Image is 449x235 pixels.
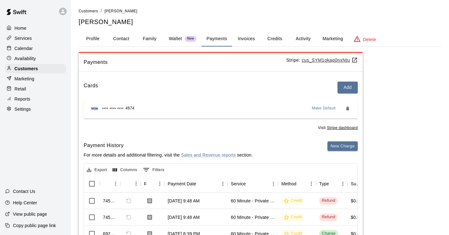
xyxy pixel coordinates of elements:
[322,198,335,204] div: Refund
[289,31,317,46] button: Activity
[5,54,66,63] a: Availability
[15,35,32,41] p: Services
[131,179,141,189] button: Menu
[319,175,329,193] div: Type
[181,152,236,158] a: Sales and Revenue reports
[101,8,102,14] li: /
[141,165,166,175] button: Show filters
[316,175,348,193] div: Type
[15,65,38,72] p: Customers
[302,58,358,63] a: cus_SYM1okaq0nxNtu
[144,212,155,223] button: Download Receipt
[231,175,246,193] div: Service
[351,214,362,220] div: $0.00
[84,141,253,150] h6: Payment History
[105,9,137,13] span: [PERSON_NAME]
[146,179,155,188] button: Sort
[351,175,361,193] div: Subtotal
[144,175,146,193] div: Receipt
[5,104,66,114] a: Settings
[312,105,336,112] span: Make Default
[296,179,305,188] button: Sort
[111,179,120,189] button: Menu
[5,74,66,83] a: Marketing
[218,179,228,189] button: Menu
[327,126,358,130] a: Stripe dashboard
[13,188,35,195] p: Contact Us
[5,34,66,43] a: Services
[168,175,196,193] div: Payment Date
[13,200,37,206] p: Help Center
[84,82,98,93] h6: Cards
[79,9,98,13] span: Customers
[343,103,353,114] button: Remove
[260,31,289,46] button: Credits
[13,222,56,229] p: Copy public page link
[5,23,66,33] a: Home
[329,179,338,188] button: Sort
[185,37,196,41] span: New
[168,198,200,204] div: Aug 9, 2025, 9:48 AM
[338,179,348,189] button: Menu
[338,82,358,93] button: Add
[123,212,134,223] span: Cannot refund a payment with type REFUND
[284,214,302,220] div: Credit
[79,31,441,46] div: basic tabs example
[309,103,338,114] button: Make Default
[123,179,132,188] button: Sort
[103,198,117,204] div: 745920
[85,165,109,175] button: Export
[111,165,139,175] button: Select columns
[228,175,278,193] div: Service
[281,175,296,193] div: Method
[155,179,165,189] button: Menu
[327,141,358,151] button: New Charge
[231,214,275,220] div: 60 Minute - Private Lesson with Alex / Jake
[317,31,348,46] button: Marketing
[286,57,358,64] p: Stripe:
[322,214,335,220] div: Refund
[269,179,278,189] button: Menu
[231,198,275,204] div: 60 Minute - Private Lesson with Alex / Jake
[15,106,31,112] p: Settings
[89,105,100,112] img: Credit card brand logo
[201,31,232,46] button: Payments
[278,175,316,193] div: Method
[165,175,228,193] div: Payment Date
[144,195,155,207] button: Download Receipt
[5,44,66,53] a: Calendar
[103,214,117,220] div: 745919
[84,58,286,66] span: Payments
[5,64,66,73] a: Customers
[246,179,255,188] button: Sort
[107,31,135,46] button: Contact
[13,211,47,217] p: View public page
[79,8,98,13] a: Customers
[125,105,134,112] span: 4674
[232,31,260,46] button: Invoices
[79,8,441,15] nav: breadcrumb
[123,195,134,206] span: Cannot refund a payment with type REFUND
[351,198,362,204] div: $0.00
[5,84,66,94] a: Retail
[168,214,200,220] div: Aug 9, 2025, 9:48 AM
[307,179,316,189] button: Menu
[15,86,26,92] p: Retail
[169,35,182,42] p: Wallet
[79,18,441,26] h5: [PERSON_NAME]
[15,45,33,52] p: Calendar
[15,96,30,102] p: Reports
[284,198,302,204] div: Credit
[5,94,66,104] a: Reports
[141,175,165,193] div: Receipt
[135,31,164,46] button: Family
